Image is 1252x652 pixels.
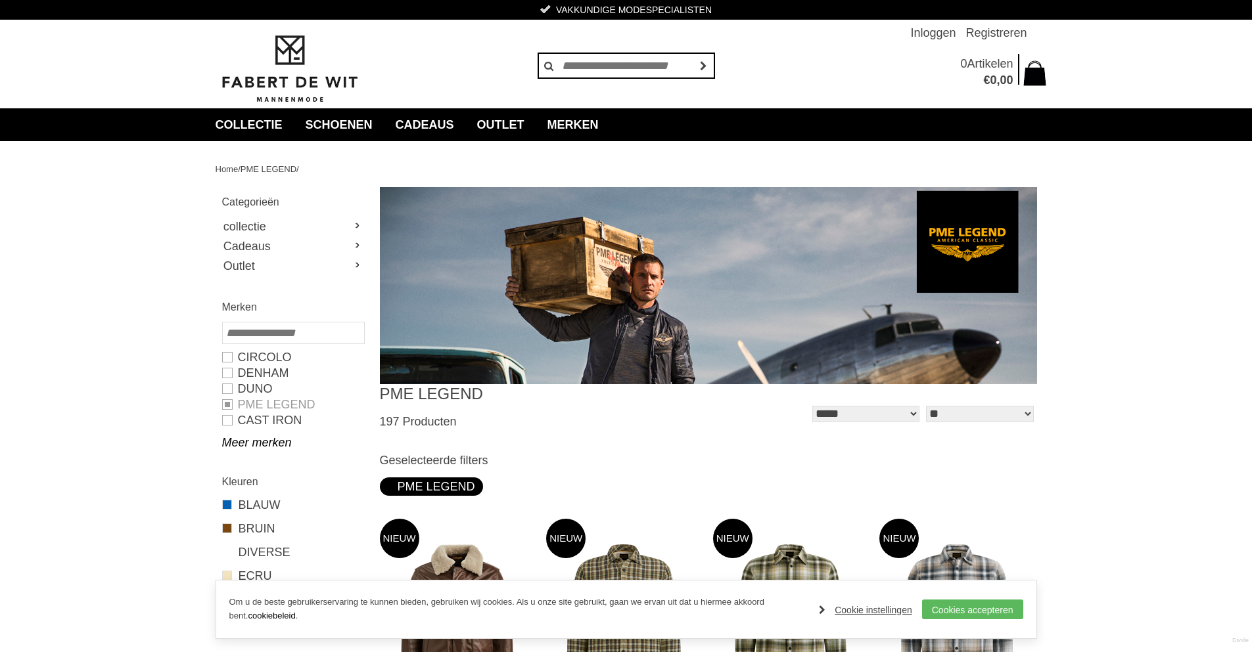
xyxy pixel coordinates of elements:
[910,20,956,46] a: Inloggen
[222,412,363,428] a: CAST IRON
[206,108,292,141] a: collectie
[380,453,1037,467] h3: Geselecteerde filters
[222,217,363,236] a: collectie
[238,164,241,174] span: /
[380,415,457,428] span: 197 Producten
[380,187,1037,384] img: PME LEGEND
[990,74,996,87] span: 0
[965,20,1027,46] a: Registreren
[960,57,967,70] span: 0
[216,164,239,174] a: Home
[222,299,363,315] h2: Merken
[222,381,363,397] a: Duno
[222,365,363,381] a: DENHAM
[248,611,295,620] a: cookiebeleid
[222,256,363,276] a: Outlet
[222,349,363,365] a: Circolo
[222,544,363,561] a: DIVERSE
[222,473,363,490] h2: Kleuren
[296,164,299,174] span: /
[467,108,534,141] a: Outlet
[922,599,1023,619] a: Cookies accepteren
[538,108,609,141] a: Merken
[222,435,363,450] a: Meer merken
[1232,632,1249,649] a: Divide
[222,520,363,537] a: BRUIN
[819,600,912,620] a: Cookie instellingen
[222,567,363,584] a: ECRU
[222,236,363,256] a: Cadeaus
[241,164,296,174] a: PME LEGEND
[296,108,383,141] a: Schoenen
[1000,74,1013,87] span: 00
[388,477,475,496] div: PME LEGEND
[216,33,363,104] img: Fabert de Wit
[229,596,806,623] p: Om u de beste gebruikerservaring te kunnen bieden, gebruiken wij cookies. Als u onze site gebruik...
[967,57,1013,70] span: Artikelen
[386,108,464,141] a: Cadeaus
[222,496,363,513] a: BLAUW
[380,384,708,404] h1: PME LEGEND
[996,74,1000,87] span: ,
[222,194,363,210] h2: Categorieën
[983,74,990,87] span: €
